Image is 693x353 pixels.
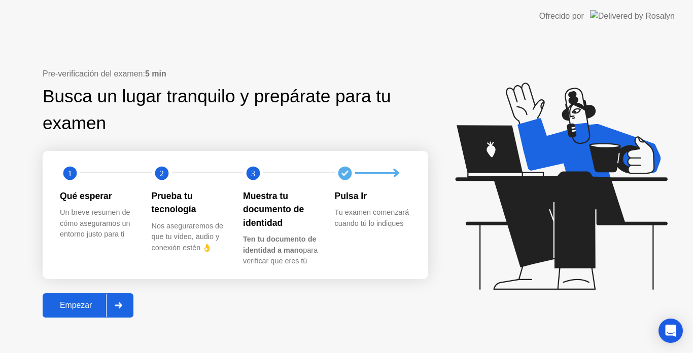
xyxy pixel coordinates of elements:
div: Nos aseguraremos de que tu vídeo, audio y conexión estén 👌 [152,221,227,254]
text: 2 [159,168,163,178]
div: Empezar [46,301,106,310]
div: Busca un lugar tranquilo y prepárate para tu examen [43,83,400,137]
div: Open Intercom Messenger [659,319,683,343]
button: Empezar [43,293,133,318]
text: 1 [68,168,72,178]
div: Pre-verificación del examen: [43,68,428,80]
div: Ofrecido por [539,10,584,22]
div: Un breve resumen de cómo aseguramos un entorno justo para ti [60,207,135,240]
div: Tu examen comenzará cuando tú lo indiques [335,207,410,229]
b: 5 min [145,69,166,78]
div: Qué esperar [60,189,135,203]
text: 3 [251,168,255,178]
div: Muestra tu documento de identidad [243,189,319,229]
div: Pulsa Ir [335,189,410,203]
div: Prueba tu tecnología [152,189,227,216]
img: Delivered by Rosalyn [590,10,675,22]
div: para verificar que eres tú [243,234,319,267]
b: Ten tu documento de identidad a mano [243,235,316,254]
